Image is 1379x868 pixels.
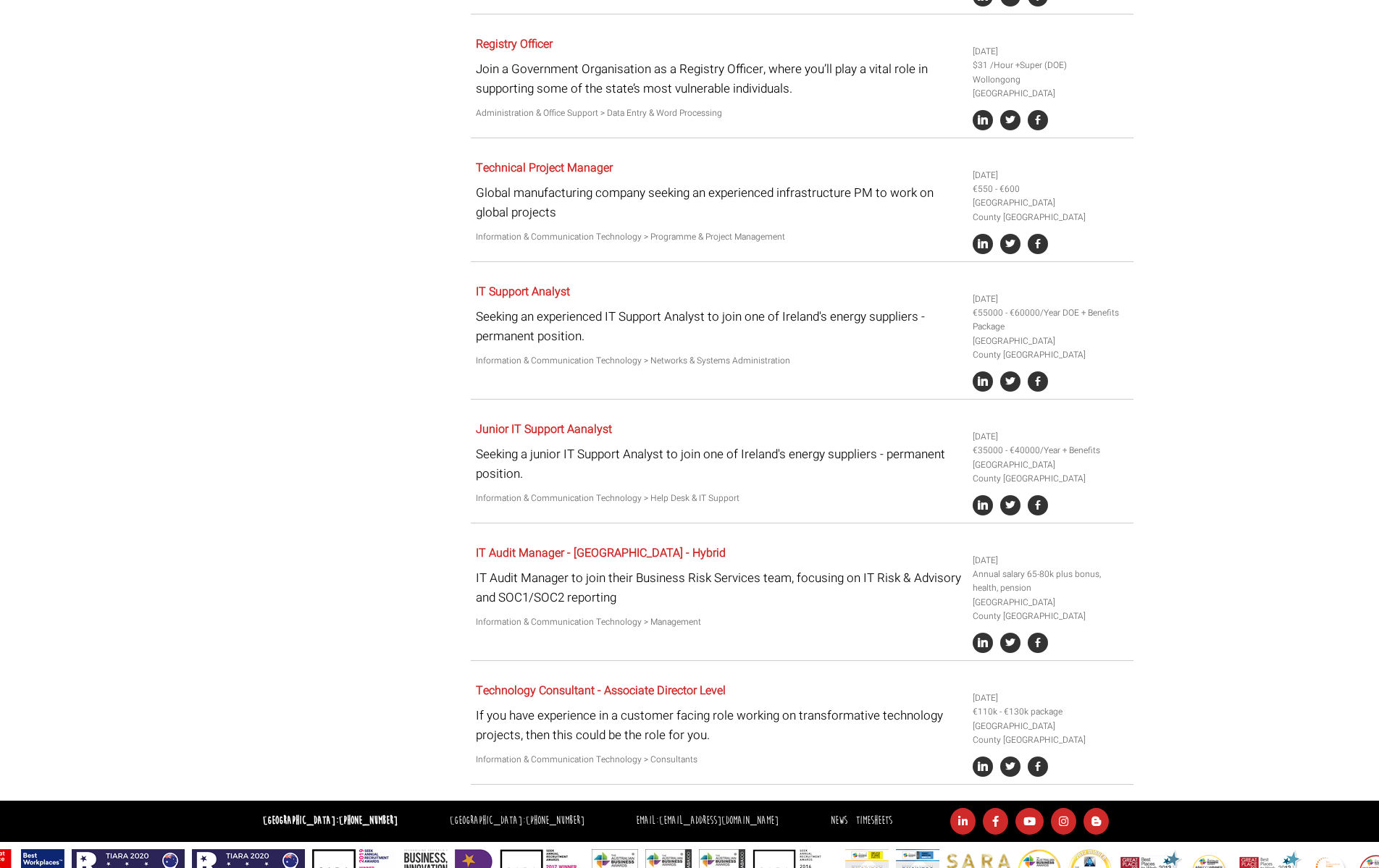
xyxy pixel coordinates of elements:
[973,430,1128,444] li: [DATE]
[973,458,1128,486] li: [GEOGRAPHIC_DATA] County [GEOGRAPHIC_DATA]
[973,73,1128,101] li: Wollongong [GEOGRAPHIC_DATA]
[476,492,962,505] p: Information & Communication Technology > Help Desk & IT Support
[476,106,962,120] p: Administration & Office Support > Data Entry & Word Processing
[476,753,962,767] p: Information & Communication Technology > Consultants
[973,596,1128,623] li: [GEOGRAPHIC_DATA] County [GEOGRAPHIC_DATA]
[831,814,847,827] a: News
[973,720,1128,747] li: [GEOGRAPHIC_DATA] County [GEOGRAPHIC_DATA]
[973,196,1128,224] li: [GEOGRAPHIC_DATA] County [GEOGRAPHIC_DATA]
[856,814,892,827] a: Timesheets
[476,615,962,629] p: Information & Communication Technology > Management
[476,444,962,484] p: Seeking a junior IT Support Analyst to join one of Ireland's energy suppliers - permanent position.
[973,334,1128,362] li: [GEOGRAPHIC_DATA] County [GEOGRAPHIC_DATA]
[973,45,1128,59] li: [DATE]
[973,169,1128,182] li: [DATE]
[476,421,612,438] a: Junior IT Support Aanalyst
[476,544,726,562] a: IT Audit Manager - [GEOGRAPHIC_DATA] - Hybrid
[476,568,962,607] p: IT Audit Manager to join their Business Risk Services team, focusing on IT Risk & Advisory and SO...
[476,159,613,177] a: Technical Project Manager
[973,568,1128,595] li: Annual salary 65-80k plus bonus, health, pension
[973,444,1128,458] li: €35000 - €40000/Year + Benefits
[476,183,962,222] p: Global manufacturing company seeking an experienced infrastructure PM to work on global projects
[476,706,962,745] p: If you have experience in a customer facing role working on transformative technology projects, t...
[476,35,553,53] a: Registry Officer
[476,59,962,98] p: Join a Government Organisation as a Registry Officer, where you’ll play a vital role in supportin...
[973,182,1128,196] li: €550 - €600
[973,306,1128,334] li: €55000 - €60000/Year DOE + Benefits Package
[973,705,1128,719] li: €110k - €130k package
[973,59,1128,72] li: $31 /Hour +Super (DOE)
[973,292,1128,306] li: [DATE]
[973,554,1128,568] li: [DATE]
[476,354,962,368] p: Information & Communication Technology > Networks & Systems Administration
[632,811,782,832] li: Email:
[476,283,570,300] a: IT Support Analyst
[476,307,962,346] p: Seeking an experienced IT Support Analyst to join one of Ireland's energy suppliers - permanent p...
[526,814,584,827] a: [PHONE_NUMBER]
[263,814,398,827] strong: [GEOGRAPHIC_DATA]:
[659,814,779,827] a: [EMAIL_ADDRESS][DOMAIN_NAME]
[476,230,962,244] p: Information & Communication Technology > Programme & Project Management
[476,682,726,699] a: Technology Consultant - Associate Director Level
[339,814,398,827] a: [PHONE_NUMBER]
[973,691,1128,705] li: [DATE]
[446,811,588,832] li: [GEOGRAPHIC_DATA]:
